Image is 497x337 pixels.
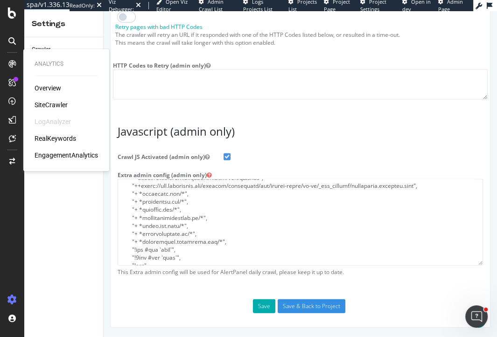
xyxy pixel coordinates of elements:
[35,151,98,160] a: EngagementAnalytics
[35,83,61,93] a: Overview
[101,142,106,150] button: Crawl JS Activated (admin only)
[12,12,99,20] label: Retry pages with bad HTTP Codes
[12,20,384,35] p: The crawler will retry an URL if it responded with one of the HTTP Codes listed below, or resulte...
[7,142,113,150] span: Crawl JS Activated (admin only)
[14,257,379,265] span: This Extra admin config will be used for AlertPanel daily crawl, please keep it up to date.
[32,45,97,55] a: Crawler
[14,168,379,254] textarea: { "lorem": ["ipsu"], "dolo": { "sit_amet_conse": [ "- *adipiscin.elitseddoe.tem/inc/*", "- utlab:...
[35,117,71,126] div: LogAnalyzer
[35,134,76,143] a: RealKeywords
[70,2,95,9] div: ReadOnly:
[35,60,98,68] div: Analytics
[465,305,488,328] iframe: Intercom live chat
[174,288,242,302] input: Save & Back to Project
[7,157,115,168] label: Extra admin config (admin only)
[102,50,107,58] button: HTTP Codes to Retry (admin only)
[14,114,379,126] h3: Javascript (admin only)
[35,100,68,110] a: SiteCrawler
[32,45,50,55] div: Crawler
[32,19,96,29] div: Settings
[149,288,172,302] button: Save
[2,47,114,58] label: HTTP Codes to Retry (admin only)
